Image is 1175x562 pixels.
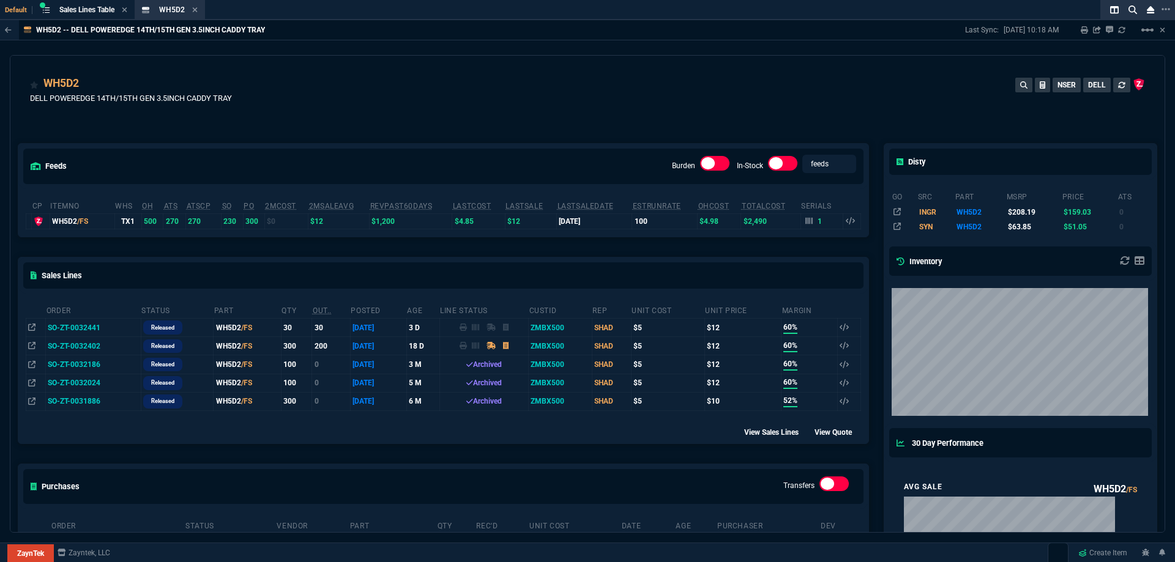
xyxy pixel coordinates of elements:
[633,396,702,407] div: $5
[744,426,810,438] div: View Sales Lines
[892,204,1150,219] tr: DELL 3.5 DRIVE CADDY SAS/SATA G15
[1062,187,1117,204] th: price
[897,256,942,267] h5: Inventory
[1073,544,1132,562] a: Create Item
[1126,486,1137,494] span: /FS
[818,216,822,226] p: 1
[1006,220,1062,234] td: $63.85
[159,6,185,14] span: WH5D2
[904,482,1138,492] p: Avg Sale
[1004,25,1059,35] p: [DATE] 10:18 AM
[781,301,838,319] th: Margin
[151,341,174,351] p: Released
[214,337,281,355] td: WH5D2
[50,196,114,214] th: ItemNo
[529,355,592,374] td: ZMBX500
[1117,204,1149,219] td: 0
[370,213,452,229] td: $1,200
[186,213,222,229] td: 270
[312,319,351,337] td: 30
[52,216,113,227] div: WH5D2
[505,213,556,229] td: $12
[350,319,406,337] td: [DATE]
[151,360,174,369] p: Released
[32,196,50,214] th: cp
[309,202,354,210] abbr: Avg Sale from SO invoices for 2 months
[122,6,127,15] nx-icon: Close Tab
[241,360,252,369] span: /FS
[31,481,80,492] h5: Purchases
[892,187,917,204] th: go
[742,202,785,210] abbr: Total Cost of Units on Hand
[312,392,351,410] td: 0
[281,355,312,374] td: 100
[897,437,983,449] h5: 30 Day Performance
[241,324,252,332] span: /FS
[820,516,860,534] th: Dev
[114,196,141,214] th: WHS
[312,374,351,392] td: 0
[1083,78,1111,92] button: DELL
[633,341,702,352] div: $5
[59,6,114,14] span: Sales Lines Table
[965,25,1004,35] p: Last Sync:
[1162,4,1170,15] nx-icon: Open New Tab
[1062,204,1117,219] td: $159.03
[592,319,631,337] td: SHAD
[783,481,815,490] label: Transfers
[51,516,185,534] th: Order
[46,355,141,374] td: SO-ZT-0032186
[633,377,702,388] div: $5
[5,26,12,34] nx-icon: Back to Table
[633,202,681,210] abbr: Total sales within a 30 day window based on last time there was inventory
[46,374,141,392] td: SO-ZT-0032024
[241,397,252,405] span: /FS
[631,301,704,319] th: Unit Cost
[30,75,39,92] div: Add to Watchlist
[222,202,232,210] abbr: Total units on open Sales Orders
[350,355,406,374] td: [DATE]
[439,301,528,319] th: Line Status
[406,355,439,374] td: 3 M
[1006,187,1062,204] th: msrp
[350,301,406,319] th: Posted
[43,75,79,91] a: WH5D2
[768,156,797,176] div: In-Stock
[281,392,312,410] td: 300
[917,204,955,219] td: INGR
[704,374,781,392] td: $12
[241,379,252,387] span: /FS
[28,397,35,405] nx-icon: Open In Opposite Panel
[214,301,281,319] th: Part
[704,337,781,355] td: $12
[1053,78,1081,92] button: NSER
[592,301,631,319] th: Rep
[1124,2,1142,17] nx-icon: Search
[783,322,797,334] span: 60%
[1094,482,1137,497] div: WH5D2
[529,319,592,337] td: ZMBX500
[672,161,695,170] label: Burden
[28,360,35,369] nx-icon: Open In Opposite Panel
[717,516,820,534] th: Purchaser
[214,319,281,337] td: WH5D2
[142,202,153,210] abbr: Total units in inventory.
[592,392,631,410] td: SHAD
[281,337,312,355] td: 300
[192,6,198,15] nx-icon: Close Tab
[187,202,211,210] abbr: ATS with all companies combined
[476,516,529,534] th: Rec'd
[141,213,163,229] td: 500
[349,516,437,534] th: Part
[704,392,781,410] td: $10
[350,337,406,355] td: [DATE]
[783,395,797,407] span: 52%
[529,392,592,410] td: ZMBX500
[350,392,406,410] td: [DATE]
[453,202,491,210] abbr: The last purchase cost from PO Order
[406,337,439,355] td: 18 D
[592,355,631,374] td: SHAD
[1062,220,1117,234] td: $51.05
[1160,25,1165,35] a: Hide Workbench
